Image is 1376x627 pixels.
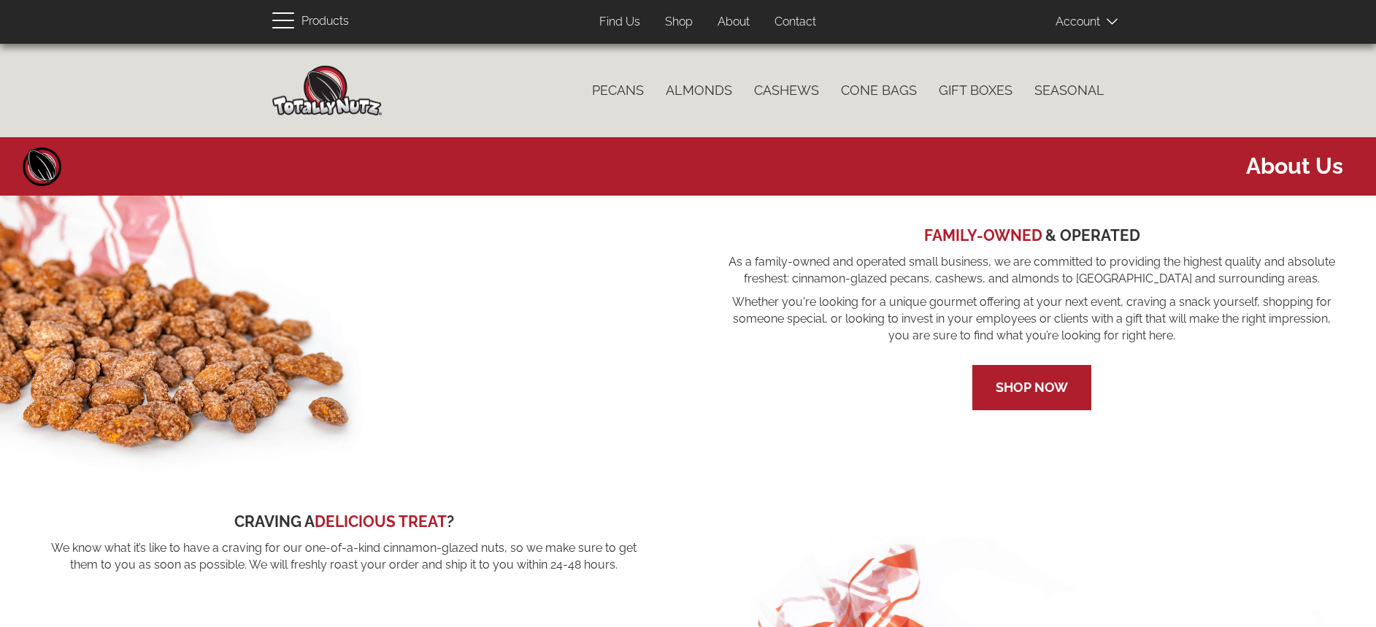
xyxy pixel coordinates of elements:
a: Almonds [655,75,743,106]
a: Cashews [743,75,830,106]
a: Seasonal [1023,75,1115,106]
span: DELICIOUS TREAT [315,512,447,531]
a: Shop [654,8,704,36]
a: Find Us [588,8,651,36]
span: About us [11,150,1343,182]
span: As a family-owned and operated small business, we are committed to providing the highest quality ... [729,254,1337,288]
span: Whether you're looking for a unique gourmet offering at your next event, craving a snack yourself... [729,294,1337,345]
a: Cone Bags [830,75,928,106]
span: CRAVING A ? [234,512,454,531]
a: Shop Now [996,380,1068,395]
span: & OPERATED [1045,226,1140,245]
span: Products [301,11,349,32]
a: Gift Boxes [928,75,1023,106]
span: FAMILY-OWNED [924,226,1042,245]
a: Contact [764,8,827,36]
a: About [707,8,761,36]
a: Pecans [581,75,655,106]
img: Home [272,66,382,115]
span: We know what it’s like to have a craving for our one-of-a-kind cinnamon-glazed nuts, so we make s... [40,540,648,574]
